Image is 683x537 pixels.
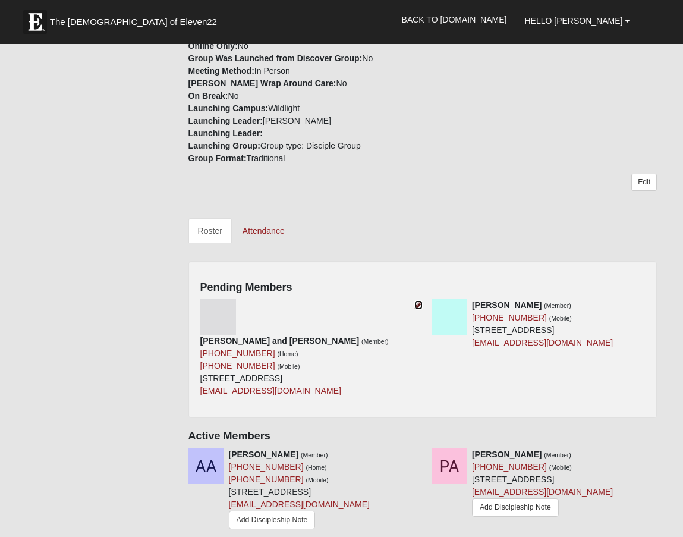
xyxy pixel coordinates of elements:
strong: Group Was Launched from Discover Group: [188,54,363,63]
a: [EMAIL_ADDRESS][DOMAIN_NAME] [200,386,341,395]
a: [PHONE_NUMBER] [200,361,275,370]
span: The [DEMOGRAPHIC_DATA] of Eleven22 [50,16,217,28]
a: [PHONE_NUMBER] [472,462,547,472]
strong: Online Only: [188,41,238,51]
strong: [PERSON_NAME] and [PERSON_NAME] [200,336,360,346]
small: (Member) [544,451,571,459]
a: [EMAIL_ADDRESS][DOMAIN_NAME] [472,338,613,347]
strong: [PERSON_NAME] [472,300,542,310]
strong: [PERSON_NAME] [472,450,542,459]
strong: Meeting Method: [188,66,254,76]
a: Back to [DOMAIN_NAME] [393,5,516,34]
small: (Mobile) [278,363,300,370]
a: [PHONE_NUMBER] [229,475,304,484]
a: [PHONE_NUMBER] [472,313,547,322]
a: Add Discipleship Note [472,498,559,517]
strong: On Break: [188,91,228,101]
strong: Launching Leader: [188,116,263,125]
a: [PHONE_NUMBER] [229,462,304,472]
strong: [PERSON_NAME] [229,450,298,459]
a: Roster [188,218,232,243]
div: [STREET_ADDRESS] [472,448,613,520]
h4: Active Members [188,430,657,443]
strong: Group Format: [188,153,247,163]
a: [EMAIL_ADDRESS][DOMAIN_NAME] [229,500,370,509]
a: Hello [PERSON_NAME] [515,6,639,36]
strong: Launching Campus: [188,103,269,113]
a: [PHONE_NUMBER] [200,348,275,358]
a: Attendance [233,218,294,243]
small: (Mobile) [549,315,572,322]
strong: [PERSON_NAME] Wrap Around Care: [188,78,336,88]
small: (Mobile) [549,464,572,471]
img: Eleven22 logo [23,10,47,34]
small: (Home) [306,464,327,471]
small: (Member) [361,338,389,345]
small: (Home) [278,350,298,357]
a: [EMAIL_ADDRESS][DOMAIN_NAME] [472,487,613,497]
small: (Member) [544,302,571,309]
div: [STREET_ADDRESS] [200,335,389,397]
a: The [DEMOGRAPHIC_DATA] of Eleven22 [17,4,255,34]
small: (Mobile) [306,476,329,483]
div: [STREET_ADDRESS] [229,448,370,532]
div: [STREET_ADDRESS] [472,299,613,349]
a: Add Discipleship Note [229,511,316,529]
a: Edit [631,174,657,191]
strong: Launching Group: [188,141,260,150]
h4: Pending Members [200,281,646,294]
small: (Member) [301,451,328,459]
span: Hello [PERSON_NAME] [524,16,622,26]
strong: Launching Leader: [188,128,263,138]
